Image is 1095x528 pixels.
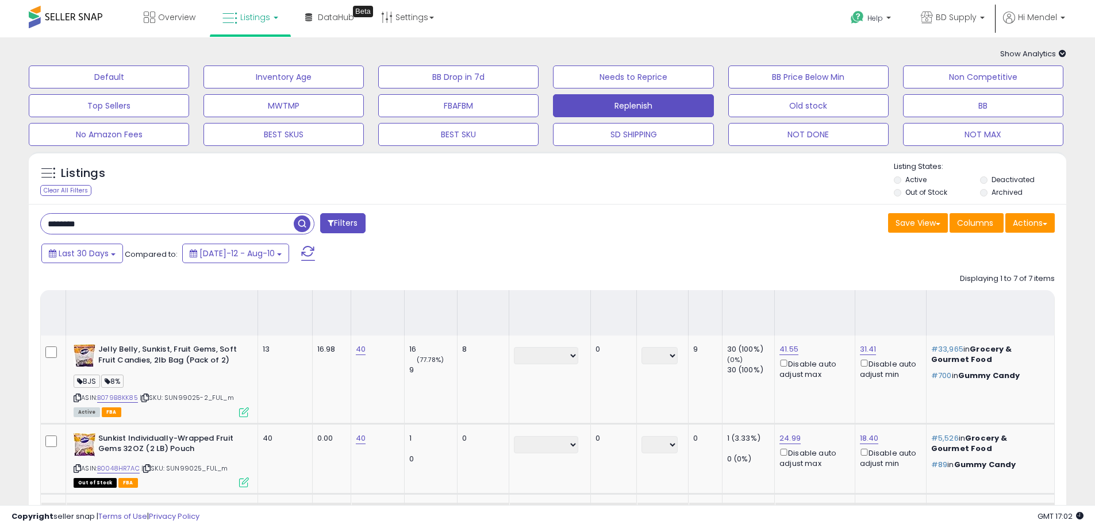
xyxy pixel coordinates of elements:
div: Disable auto adjust min [860,446,917,469]
div: ASIN: [74,344,249,416]
a: 18.40 [860,433,879,444]
button: Actions [1005,213,1055,233]
span: Overview [158,11,195,23]
a: 41.55 [779,344,798,355]
div: 40 [263,433,303,444]
span: #5,526 [931,433,959,444]
span: Hi Mendel [1018,11,1057,23]
strong: Copyright [11,511,53,522]
span: BJS [74,375,100,388]
span: #89 [931,459,947,470]
div: 30 (100%) [727,365,775,375]
div: 0 [693,433,713,444]
button: Old stock [728,94,889,117]
a: B0048HR7AC [97,464,140,473]
p: in [931,371,1046,381]
p: in [931,433,1046,454]
span: FBA [102,407,121,417]
label: Archived [992,187,1023,197]
b: Sunkist Individually-Wrapped Fruit Gems 32OZ (2 LB) Pouch [98,433,238,457]
a: B079B8KK85 [97,393,138,403]
button: BEST SKU [378,123,539,146]
span: | SKU: SUN99025-2_FUL_m [140,393,234,402]
b: Jelly Belly, Sunkist, Fruit Gems, Soft Fruit Candies, 2lb Bag (Pack of 2) [98,344,238,368]
small: (77.78%) [417,355,444,364]
a: 40 [356,433,366,444]
button: BB Drop in 7d [378,65,539,88]
button: BB Price Below Min [728,65,889,88]
p: in [931,344,1046,365]
button: MWTMP [203,94,364,117]
div: 13 [263,344,303,354]
span: Grocery & Gourmet Food [931,433,1008,454]
a: 40 [356,344,366,355]
span: Listings [240,11,270,23]
button: FBAFBM [378,94,539,117]
button: [DATE]-12 - Aug-10 [182,244,289,263]
div: ASIN: [74,433,249,487]
div: 16.98 [317,344,342,354]
span: All listings currently available for purchase on Amazon [74,407,100,417]
button: Default [29,65,189,88]
button: Top Sellers [29,94,189,117]
button: NOT DONE [728,123,889,146]
button: NOT MAX [903,123,1063,146]
span: Compared to: [125,249,178,260]
div: 0 [409,454,457,464]
div: 0.00 [317,433,342,444]
button: Columns [950,213,1004,233]
div: Clear All Filters [40,185,91,196]
div: 16 [409,344,457,354]
span: #33,965 [931,344,963,354]
span: BD Supply [936,11,977,23]
span: Help [867,13,883,23]
div: Disable auto adjust max [779,446,846,469]
button: SD SHIPPING [553,123,713,146]
span: Gummy Candy [958,370,1020,381]
div: 0 [462,433,500,444]
span: Show Analytics [1000,48,1066,59]
span: #700 [931,370,952,381]
button: No Amazon Fees [29,123,189,146]
span: Columns [957,217,993,229]
span: | SKU: SUN99025_FUL_m [141,464,228,473]
div: 1 (3.33%) [727,433,775,444]
button: Inventory Age [203,65,364,88]
button: BEST SKUS [203,123,364,146]
button: Save View [888,213,948,233]
div: Disable auto adjust max [779,357,846,380]
p: in [931,460,1046,470]
div: 9 [409,365,457,375]
a: Help [842,2,902,37]
p: Listing States: [894,161,1066,172]
span: 2025-09-10 17:02 GMT [1038,511,1084,522]
span: 8% [101,375,124,388]
a: Terms of Use [98,511,147,522]
label: Out of Stock [905,187,947,197]
label: Active [905,175,927,184]
button: Needs to Reprice [553,65,713,88]
button: Non Competitive [903,65,1063,88]
img: 51z81ZaKpXL._SL40_.jpg [74,344,95,367]
button: Filters [320,213,365,233]
a: 24.99 [779,433,801,444]
span: Gummy Candy [954,459,1016,470]
span: Last 30 Days [59,248,109,259]
div: Tooltip anchor [353,6,373,17]
a: 31.41 [860,344,877,355]
span: Grocery & Gourmet Food [931,344,1012,365]
div: 9 [693,344,713,354]
label: Deactivated [992,175,1035,184]
button: BB [903,94,1063,117]
button: Last 30 Days [41,244,123,263]
span: All listings that are currently out of stock and unavailable for purchase on Amazon [74,478,117,488]
a: Privacy Policy [149,511,199,522]
h5: Listings [61,165,105,182]
div: 1 [409,433,457,444]
div: 30 (100%) [727,344,775,354]
a: Hi Mendel [1003,11,1065,37]
div: Disable auto adjust min [860,357,917,380]
i: Get Help [850,10,865,25]
small: (0%) [727,355,743,364]
img: 51iNbkrsN1L._SL40_.jpg [74,433,95,456]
